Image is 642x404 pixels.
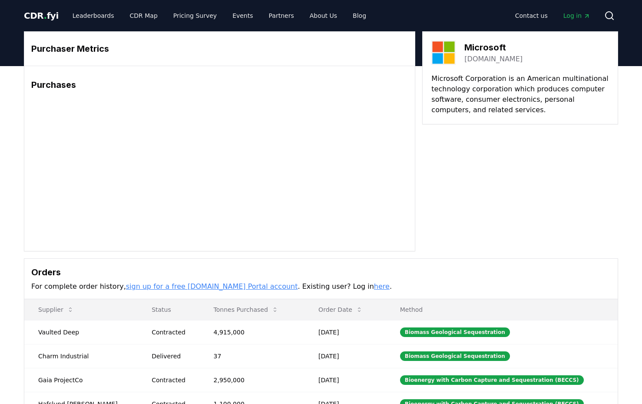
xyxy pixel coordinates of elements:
a: CDR.fyi [24,10,59,22]
span: . [44,10,47,21]
div: Biomass Geological Sequestration [400,327,510,337]
a: [DOMAIN_NAME] [464,54,523,64]
td: [DATE] [304,368,386,392]
div: Bioenergy with Carbon Capture and Sequestration (BECCS) [400,375,584,385]
p: Microsoft Corporation is an American multinational technology corporation which produces computer... [431,73,609,115]
a: About Us [303,8,344,23]
h3: Purchases [31,78,408,91]
button: Order Date [311,301,370,318]
div: Delivered [152,352,192,361]
a: here [374,282,390,290]
button: Supplier [31,301,81,318]
a: CDR Map [123,8,165,23]
nav: Main [66,8,373,23]
span: CDR fyi [24,10,59,21]
a: Partners [262,8,301,23]
td: Vaulted Deep [24,320,138,344]
div: Biomass Geological Sequestration [400,351,510,361]
h3: Purchaser Metrics [31,42,408,55]
div: Contracted [152,376,192,384]
td: 4,915,000 [200,320,305,344]
a: Events [225,8,260,23]
h3: Microsoft [464,41,523,54]
button: Tonnes Purchased [207,301,285,318]
a: Contact us [508,8,555,23]
td: [DATE] [304,344,386,368]
p: Method [393,305,611,314]
td: 2,950,000 [200,368,305,392]
nav: Main [508,8,597,23]
a: Pricing Survey [166,8,224,23]
td: Charm Industrial [24,344,138,368]
td: Gaia ProjectCo [24,368,138,392]
a: Blog [346,8,373,23]
img: Microsoft-logo [431,40,456,65]
a: sign up for a free [DOMAIN_NAME] Portal account [126,282,298,290]
td: 37 [200,344,305,368]
div: Contracted [152,328,192,337]
span: Log in [563,11,590,20]
h3: Orders [31,266,611,279]
p: Status [145,305,192,314]
a: Log in [556,8,597,23]
p: For complete order history, . Existing user? Log in . [31,281,611,292]
a: Leaderboards [66,8,121,23]
td: [DATE] [304,320,386,344]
